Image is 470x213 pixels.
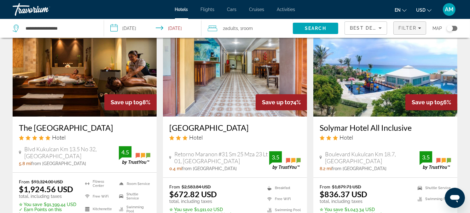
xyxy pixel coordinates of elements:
img: Solymar Hotel All Inclusive [313,16,457,117]
a: Cars [227,7,237,12]
span: ✮ You save [19,202,42,207]
div: 3 star Hotel [169,134,301,141]
a: Travorium [13,1,76,18]
li: Shuttle Service [116,192,150,201]
span: Room [242,26,253,31]
button: Toggle map [442,26,457,31]
li: Breakfast [264,184,301,192]
button: Travelers: 2 adults, 0 children [201,19,293,38]
span: en [395,8,401,13]
button: Filters [393,21,426,35]
li: Fitness Center [82,179,116,188]
span: Boulevard Kukulcan Km 18.7, [GEOGRAPHIC_DATA] [325,151,420,164]
p: $91,399.44 USD [19,202,77,207]
a: Activities [277,7,295,12]
span: 2 [223,24,238,33]
iframe: Button to launch messaging window [445,188,465,208]
span: from [GEOGRAPHIC_DATA] [31,161,86,166]
p: total, including taxes [320,199,382,204]
a: Flights [201,7,215,12]
mat-select: Sort by [350,24,382,32]
a: Cruises [249,7,264,12]
ins: $836.37 USD [320,189,367,199]
button: Change currency [416,5,432,14]
span: Hotel [52,134,66,141]
span: Save up to [262,99,290,106]
ins: $1,924.56 USD [19,184,73,194]
div: 5 star Hotel [19,134,150,141]
span: From [320,184,330,189]
button: User Menu [441,3,457,16]
p: total, including taxes [169,199,231,204]
span: Map [432,24,442,33]
a: Solymar Hotel All Inclusive [320,123,451,132]
li: Swimming Pool [415,195,451,203]
li: Room Service [116,179,150,188]
ins: $672.82 USD [169,189,217,199]
p: total, including taxes [19,194,77,199]
span: Save up to [111,99,139,106]
li: Shuttle Service [415,184,451,192]
div: 56% [405,94,457,110]
p: $1,043.34 USD [320,207,382,212]
span: Hotel [339,134,353,141]
input: Search hotel destination [25,24,94,33]
span: From [19,179,30,184]
span: ✮ You save [169,207,193,212]
span: Search [305,26,326,31]
span: AM [445,6,454,13]
img: TrustYou guest rating badge [269,151,301,170]
del: $2,583.84 USD [182,184,211,189]
del: $1,879.71 USD [332,184,361,189]
li: Free WiFi [264,195,301,203]
span: Adults [225,26,238,31]
button: Search [293,23,339,34]
span: Save up to [412,99,440,106]
button: Select check in and out date [104,19,202,38]
span: 8.2 mi [320,166,332,171]
div: 74% [256,94,307,110]
div: 3.5 [269,153,282,161]
span: Blvd Kukulcan Km 13.5 No 32, [GEOGRAPHIC_DATA] [24,146,119,159]
span: Retorno Maranon #31 Sm 25 Mza 23 Lt 01, [GEOGRAPHIC_DATA] [174,151,269,164]
div: 98% [104,94,157,110]
span: , 1 [238,24,253,33]
a: The [GEOGRAPHIC_DATA] [19,123,150,132]
p: $1,911.02 USD [169,207,231,212]
span: Hotel [189,134,203,141]
img: Hotel Arco Maya [163,16,307,117]
span: 5.8 mi [19,161,31,166]
div: 3 star Hotel [320,134,451,141]
span: ✮ You save [320,207,343,212]
div: 4.5 [119,148,131,156]
span: from [GEOGRAPHIC_DATA] [182,166,237,171]
img: TrustYou guest rating badge [119,146,150,165]
span: Filter [398,26,416,31]
div: 3.5 [420,153,432,161]
img: The Royal Sands Resort & Spa [13,16,157,117]
span: From [169,184,180,189]
span: 0.4 mi [169,166,182,171]
li: Free WiFi [82,192,116,201]
del: $93,324.00 USD [31,179,63,184]
button: Change language [395,5,407,14]
span: USD [416,8,426,13]
span: Best Deals [350,26,383,31]
a: [GEOGRAPHIC_DATA] [169,123,301,132]
img: TrustYou guest rating badge [420,151,451,170]
a: Hotels [175,7,188,12]
span: from [GEOGRAPHIC_DATA] [332,166,386,171]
